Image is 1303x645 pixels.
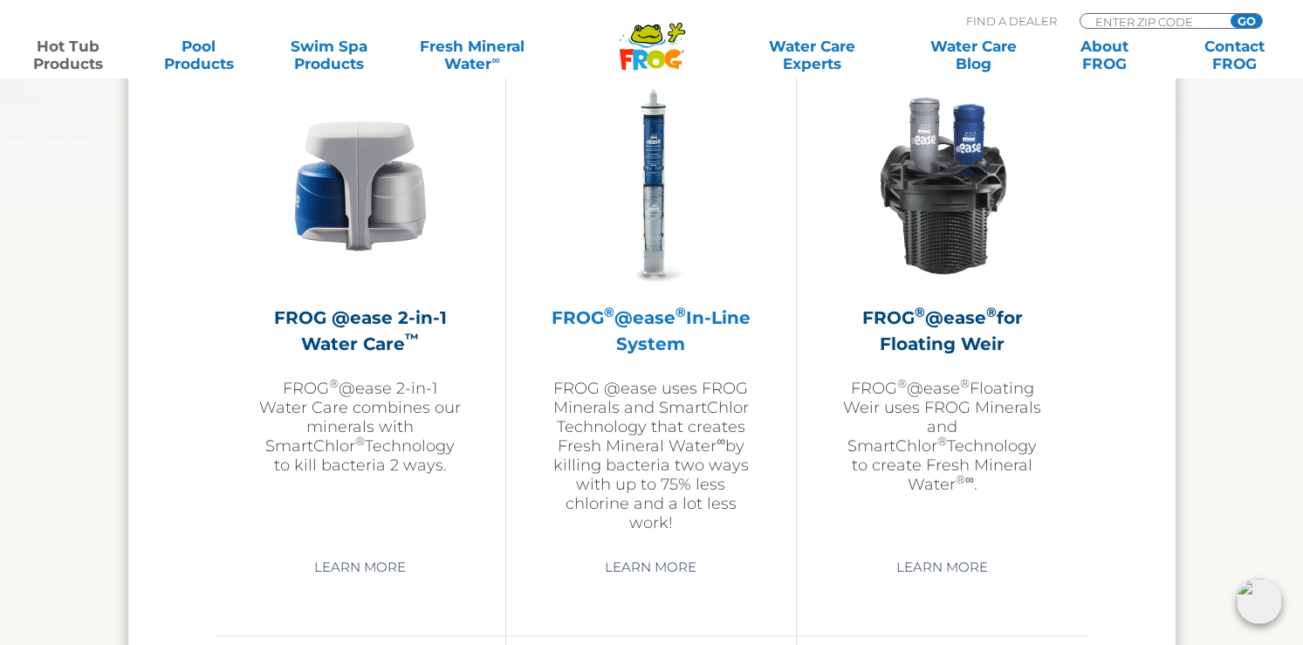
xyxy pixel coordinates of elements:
[986,304,997,320] sup: ®
[1231,14,1262,28] input: GO
[550,85,752,287] img: inline-system-300x300.png
[259,85,462,539] a: FROG @ease 2-in-1 Water Care™FROG®@ease 2-in-1 Water Care combines our minerals with SmartChlor®T...
[915,304,925,320] sup: ®
[550,305,752,357] h2: FROG @ease In-Line System
[676,304,686,320] sup: ®
[550,85,752,539] a: FROG®@ease®In-Line SystemFROG @ease uses FROG Minerals and SmartChlor Technology that creates Fre...
[1053,38,1155,72] a: AboutFROG
[876,552,1008,583] a: Learn More
[604,304,614,320] sup: ®
[956,472,965,486] sup: ®
[278,38,380,72] a: Swim SpaProducts
[840,379,1044,494] p: FROG @ease Floating Weir uses FROG Minerals and SmartChlor Technology to create Fresh Mineral Wat...
[841,85,1044,287] img: InLineWeir_Front_High_inserting-v2-300x300.png
[840,85,1044,539] a: FROG®@ease®for Floating WeirFROG®@ease®Floating Weir uses FROG Minerals and SmartChlor®Technology...
[355,434,365,448] sup: ®
[17,38,119,72] a: Hot TubProducts
[897,376,907,390] sup: ®
[585,552,717,583] a: Learn More
[294,552,426,583] a: Learn More
[259,85,462,287] img: @ease-2-in-1-Holder-v2-300x300.png
[259,305,462,357] h2: FROG @ease 2-in-1 Water Care
[329,376,339,390] sup: ®
[1094,14,1211,29] input: Zip Code Form
[937,434,947,448] sup: ®
[717,434,725,448] sup: ∞
[960,376,970,390] sup: ®
[840,305,1044,357] h2: FROG @ease for Floating Weir
[259,379,462,475] p: FROG @ease 2-in-1 Water Care combines our minerals with SmartChlor Technology to kill bacteria 2 ...
[1184,38,1286,72] a: ContactFROG
[966,13,1057,29] p: Find A Dealer
[965,472,974,486] sup: ∞
[408,38,535,72] a: Fresh MineralWater∞
[550,379,752,532] p: FROG @ease uses FROG Minerals and SmartChlor Technology that creates Fresh Mineral Water by killi...
[730,38,895,72] a: Water CareExperts
[923,38,1025,72] a: Water CareBlog
[491,53,499,66] sup: ∞
[1237,579,1282,624] img: openIcon
[147,38,249,72] a: PoolProducts
[405,330,419,347] sup: ™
